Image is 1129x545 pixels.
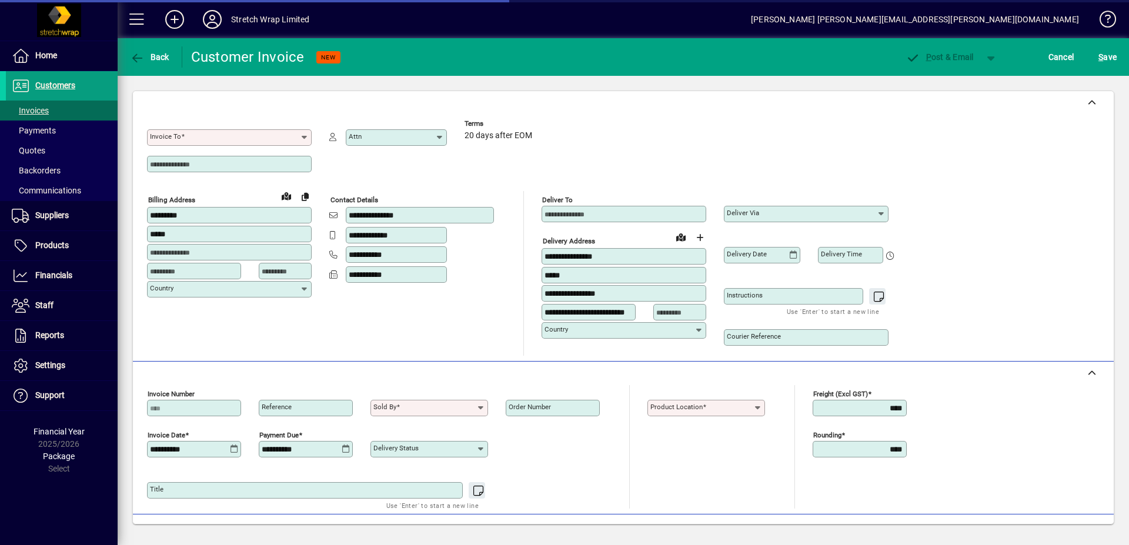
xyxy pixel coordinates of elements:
div: Stretch Wrap Limited [231,10,310,29]
mat-label: Country [150,284,173,292]
mat-label: Deliver via [727,209,759,217]
button: Choose address [690,228,709,247]
mat-label: Courier Reference [727,332,781,340]
mat-label: Country [545,325,568,333]
mat-hint: Use 'Enter' to start a new line [787,305,879,318]
span: ost & Email [906,52,974,62]
mat-hint: Use 'Enter' to start a new line [386,499,479,512]
a: Staff [6,291,118,320]
button: Copy to Delivery address [296,187,315,206]
span: Package [43,452,75,461]
span: Invoices [12,106,49,115]
a: Home [6,41,118,71]
span: Financials [35,270,72,280]
span: Quotes [12,146,45,155]
span: P [926,52,931,62]
a: Financials [6,261,118,290]
span: Financial Year [34,427,85,436]
mat-label: Instructions [727,291,763,299]
app-page-header-button: Back [118,46,182,68]
span: Suppliers [35,210,69,220]
mat-label: Attn [349,132,362,141]
a: View on map [277,186,296,205]
a: Suppliers [6,201,118,230]
mat-label: Sold by [373,403,396,411]
span: Home [35,51,57,60]
mat-label: Payment due [259,431,299,439]
span: Communications [12,186,81,195]
button: Add [156,9,193,30]
span: ave [1098,48,1117,66]
mat-label: Freight (excl GST) [813,390,868,398]
button: Post & Email [900,46,980,68]
a: Quotes [6,141,118,161]
a: Products [6,231,118,260]
button: Save [1095,46,1120,68]
span: Products [35,240,69,250]
a: View on map [672,228,690,246]
span: Product [1034,521,1081,540]
mat-label: Delivery status [373,444,419,452]
mat-label: Invoice number [148,390,195,398]
button: Cancel [1046,46,1077,68]
mat-label: Title [150,485,163,493]
span: Support [35,390,65,400]
a: Knowledge Base [1091,2,1114,41]
div: [PERSON_NAME] [PERSON_NAME][EMAIL_ADDRESS][PERSON_NAME][DOMAIN_NAME] [751,10,1079,29]
a: Support [6,381,118,410]
mat-label: Invoice date [148,431,185,439]
span: Staff [35,300,54,310]
mat-label: Invoice To [150,132,181,141]
span: 20 days after EOM [465,131,532,141]
button: Product [1028,520,1087,541]
a: Backorders [6,161,118,180]
a: Reports [6,321,118,350]
mat-label: Delivery time [821,250,862,258]
mat-label: Deliver To [542,196,573,204]
mat-label: Delivery date [727,250,767,258]
button: Back [127,46,172,68]
a: Payments [6,121,118,141]
span: S [1098,52,1103,62]
span: Product History [710,521,770,540]
span: NEW [321,54,336,61]
div: Customer Invoice [191,48,305,66]
a: Invoices [6,101,118,121]
mat-label: Rounding [813,431,841,439]
span: Cancel [1048,48,1074,66]
mat-label: Reference [262,403,292,411]
span: Back [130,52,169,62]
mat-label: Order number [509,403,551,411]
a: Communications [6,180,118,200]
span: Backorders [12,166,61,175]
button: Profile [193,9,231,30]
span: Customers [35,81,75,90]
span: Payments [12,126,56,135]
button: Product History [705,520,774,541]
span: Reports [35,330,64,340]
span: Terms [465,120,535,128]
mat-label: Product location [650,403,703,411]
span: Settings [35,360,65,370]
a: Settings [6,351,118,380]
